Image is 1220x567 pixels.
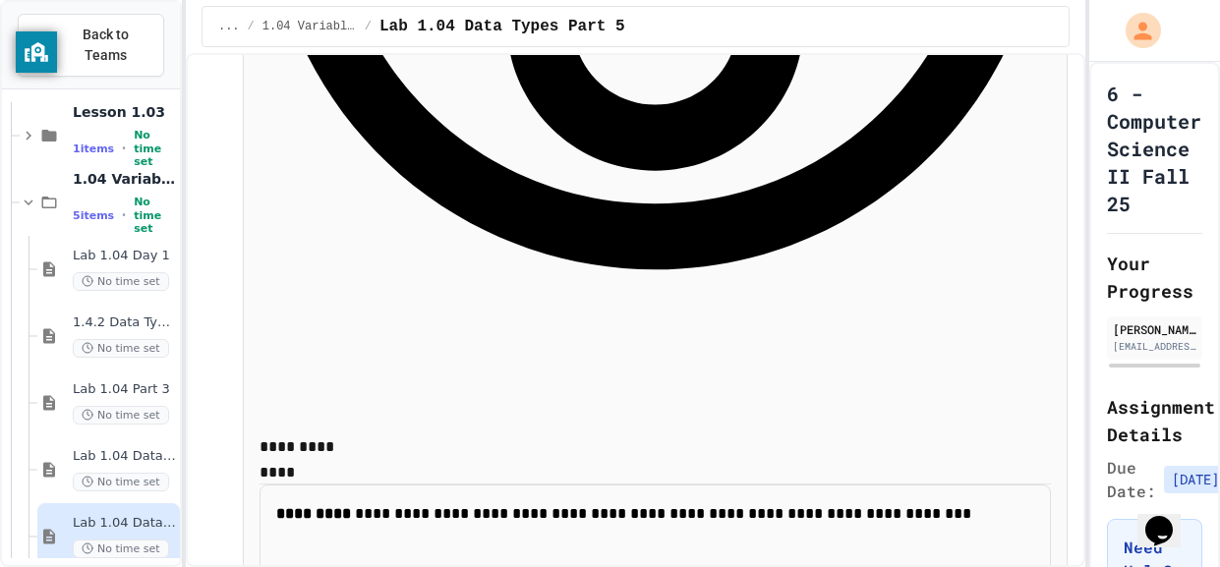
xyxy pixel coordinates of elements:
[1137,488,1200,547] iframe: chat widget
[73,103,176,121] span: Lesson 1.03
[73,339,169,358] span: No time set
[122,141,126,156] span: •
[64,25,147,66] span: Back to Teams
[73,209,114,222] span: 5 items
[73,272,169,291] span: No time set
[73,248,176,264] span: Lab 1.04 Day 1
[218,19,240,34] span: ...
[73,381,176,398] span: Lab 1.04 Part 3
[18,14,164,77] button: Back to Teams
[73,170,176,188] span: 1.04 Variables and User Input
[134,196,176,235] span: No time set
[1107,393,1202,448] h2: Assignment Details
[122,207,126,223] span: •
[73,515,176,532] span: Lab 1.04 Data Types Part 5
[1113,339,1196,354] div: [EMAIL_ADDRESS][DOMAIN_NAME]
[16,31,57,73] button: privacy banner
[1105,8,1166,53] div: My Account
[379,15,625,38] span: Lab 1.04 Data Types Part 5
[73,539,169,558] span: No time set
[73,314,176,331] span: 1.4.2 Data Types 2
[1107,456,1156,503] span: Due Date:
[1107,80,1202,217] h1: 6 - Computer Science II Fall 25
[134,129,176,168] span: No time set
[1107,250,1202,305] h2: Your Progress
[365,19,372,34] span: /
[1113,320,1196,338] div: [PERSON_NAME]
[248,19,255,34] span: /
[73,406,169,425] span: No time set
[73,448,176,465] span: Lab 1.04 Data Types Part 4
[73,142,114,155] span: 1 items
[262,19,357,34] span: 1.04 Variables and User Input
[73,473,169,491] span: No time set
